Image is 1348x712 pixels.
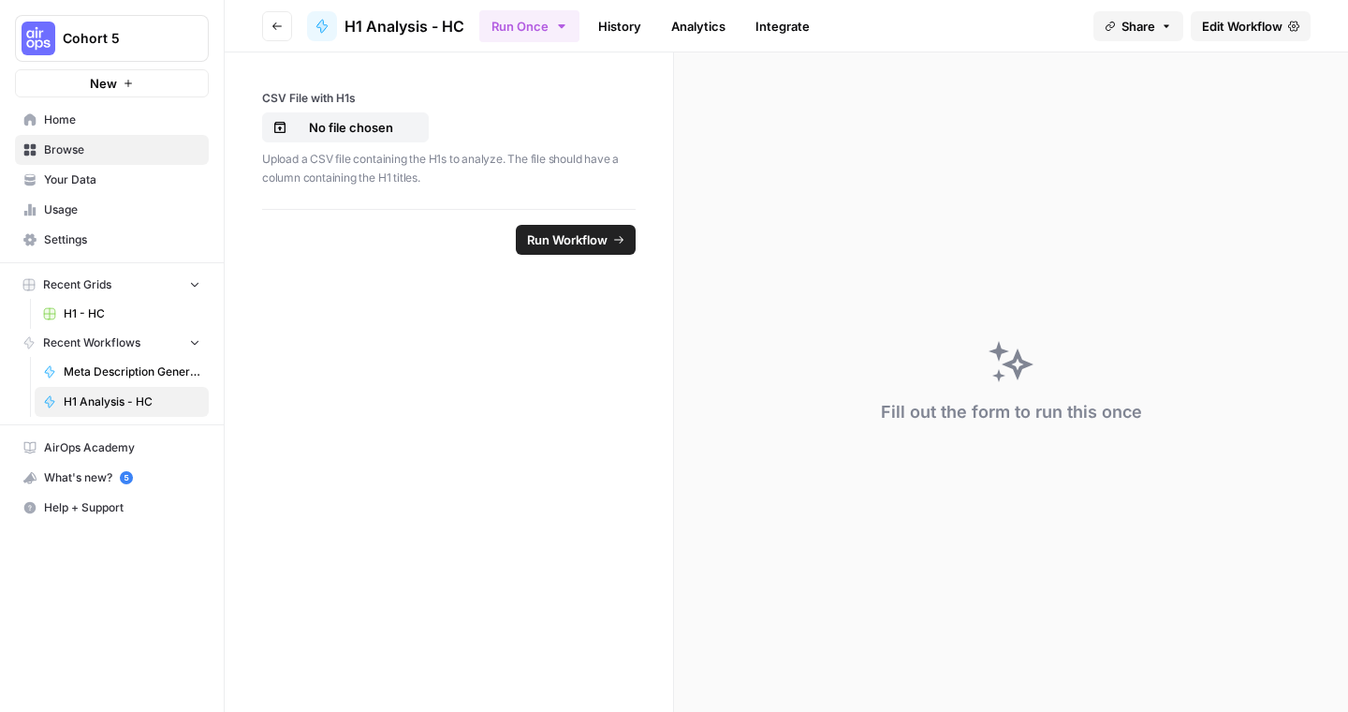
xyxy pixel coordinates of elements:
span: AirOps Academy [44,439,200,456]
span: H1 Analysis - HC [344,15,464,37]
span: Edit Workflow [1202,17,1282,36]
button: Share [1093,11,1183,41]
span: New [90,74,117,93]
span: H1 - HC [64,305,200,322]
button: Recent Workflows [15,329,209,357]
a: H1 Analysis - HC [307,11,464,41]
a: H1 Analysis - HC [35,387,209,417]
span: Browse [44,141,200,158]
span: Usage [44,201,200,218]
span: Home [44,111,200,128]
span: Meta Description Generator - HC [64,363,200,380]
span: Recent Workflows [43,334,140,351]
div: What's new? [16,464,208,492]
a: Settings [15,225,209,255]
a: Home [15,105,209,135]
button: No file chosen [262,112,429,142]
button: Run Once [479,10,579,42]
label: CSV File with H1s [262,90,636,107]
span: Help + Support [44,499,200,516]
button: Help + Support [15,493,209,523]
button: Run Workflow [516,225,636,255]
a: H1 - HC [35,299,209,329]
span: Share [1121,17,1155,36]
span: Cohort 5 [63,29,176,48]
img: Cohort 5 Logo [22,22,55,55]
a: Your Data [15,165,209,195]
button: What's new? 5 [15,463,209,493]
button: New [15,69,209,97]
a: Integrate [744,11,821,41]
span: Your Data [44,171,200,188]
span: Settings [44,231,200,248]
a: History [587,11,652,41]
a: AirOps Academy [15,433,209,463]
text: 5 [124,473,128,482]
button: Workspace: Cohort 5 [15,15,209,62]
a: Edit Workflow [1191,11,1311,41]
span: Recent Grids [43,276,111,293]
div: Fill out the form to run this once [881,399,1142,425]
span: Run Workflow [527,230,608,249]
a: Meta Description Generator - HC [35,357,209,387]
p: Upload a CSV file containing the H1s to analyze. The file should have a column containing the H1 ... [262,150,636,186]
a: Usage [15,195,209,225]
a: Analytics [660,11,737,41]
a: 5 [120,471,133,484]
button: Recent Grids [15,271,209,299]
a: Browse [15,135,209,165]
p: No file chosen [291,118,411,137]
span: H1 Analysis - HC [64,393,200,410]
